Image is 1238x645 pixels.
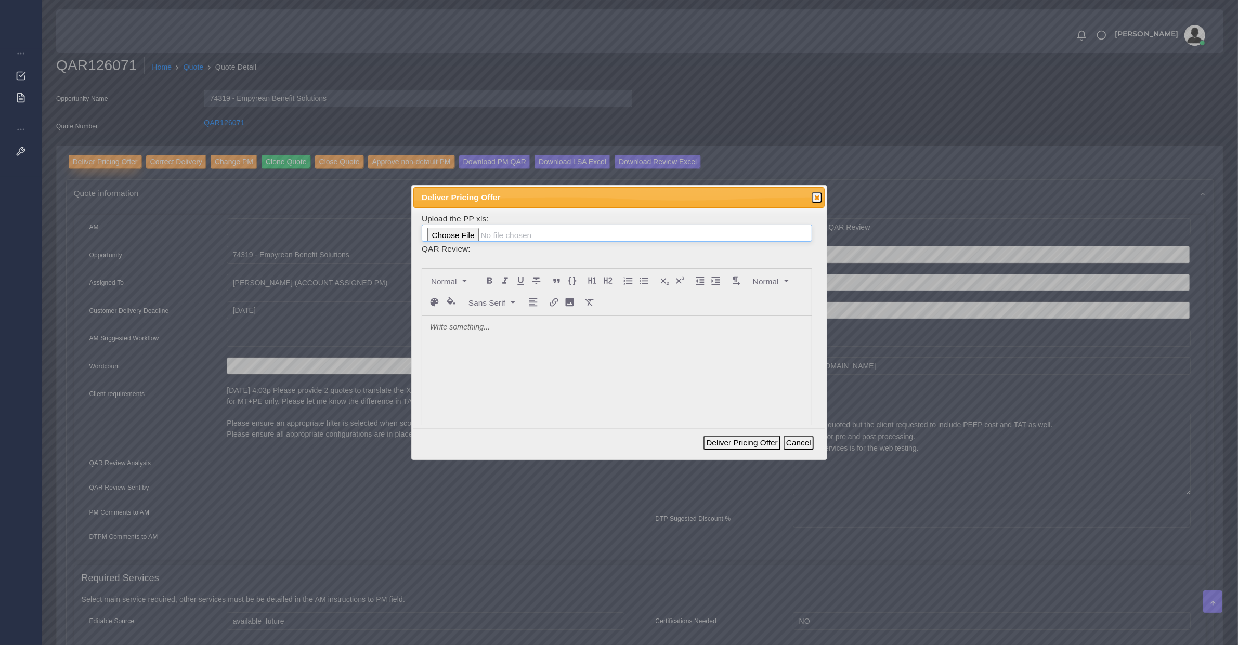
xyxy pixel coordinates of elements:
button: Close [812,192,822,203]
button: Deliver Pricing Offer [703,436,780,450]
td: Upload the PP xls: [421,212,813,243]
button: Cancel [784,436,814,450]
span: Deliver Pricing Offer [422,191,777,203]
td: QAR Review: [421,242,813,255]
